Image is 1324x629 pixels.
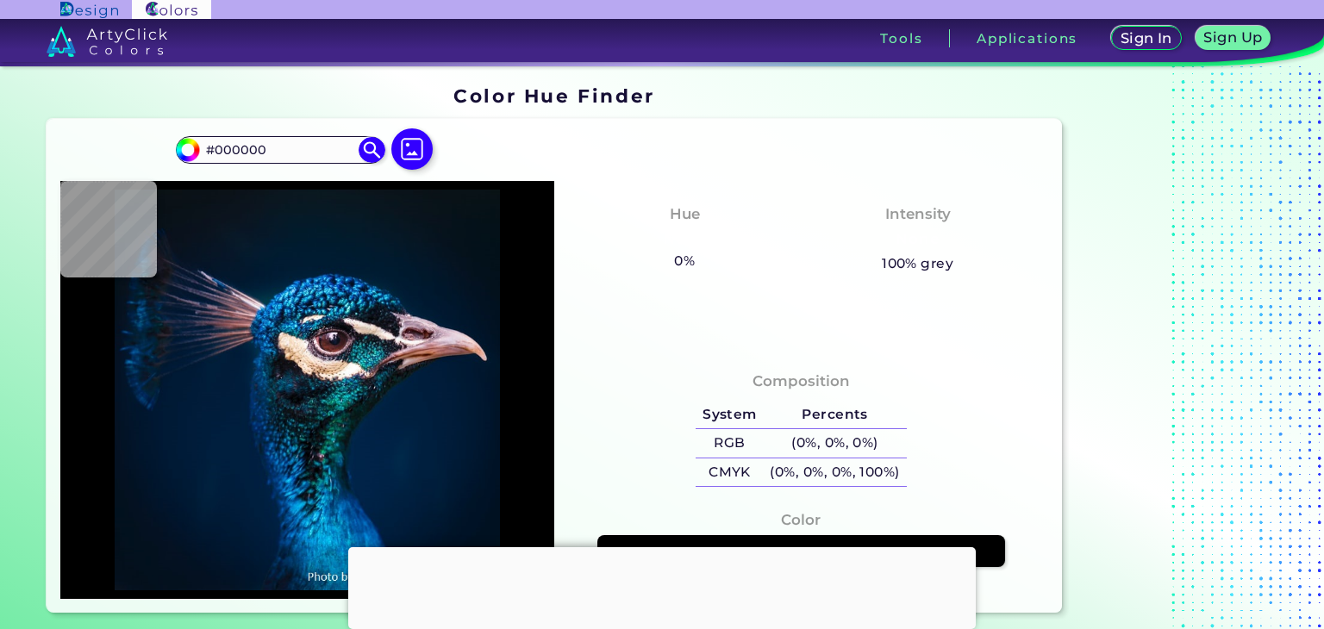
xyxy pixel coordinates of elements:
[885,202,951,227] h4: Intensity
[1119,31,1173,46] h5: Sign In
[60,2,118,18] img: ArtyClick Design logo
[764,429,907,458] h5: (0%, 0%, 0%)
[764,458,907,487] h5: (0%, 0%, 0%, 100%)
[1109,26,1183,51] a: Sign In
[1194,26,1272,51] a: Sign Up
[391,128,433,170] img: icon picture
[359,137,384,163] img: icon search
[696,429,763,458] h5: RGB
[977,32,1077,45] h3: Applications
[764,401,907,429] h5: Percents
[781,508,821,532] h4: Color
[453,83,654,109] h1: Color Hue Finder
[889,229,946,250] h3: None
[656,229,714,250] h3: None
[880,32,922,45] h3: Tools
[753,369,850,394] h4: Composition
[47,26,168,57] img: logo_artyclick_colors_white.svg
[667,250,701,272] h5: 0%
[882,252,953,275] h5: 100% grey
[1069,78,1284,619] iframe: Advertisement
[69,190,546,590] img: img_pavlin.jpg
[200,139,360,162] input: type color..
[670,202,700,227] h4: Hue
[348,547,976,625] iframe: Advertisement
[696,401,763,429] h5: System
[696,458,763,487] h5: CMYK
[1202,30,1264,45] h5: Sign Up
